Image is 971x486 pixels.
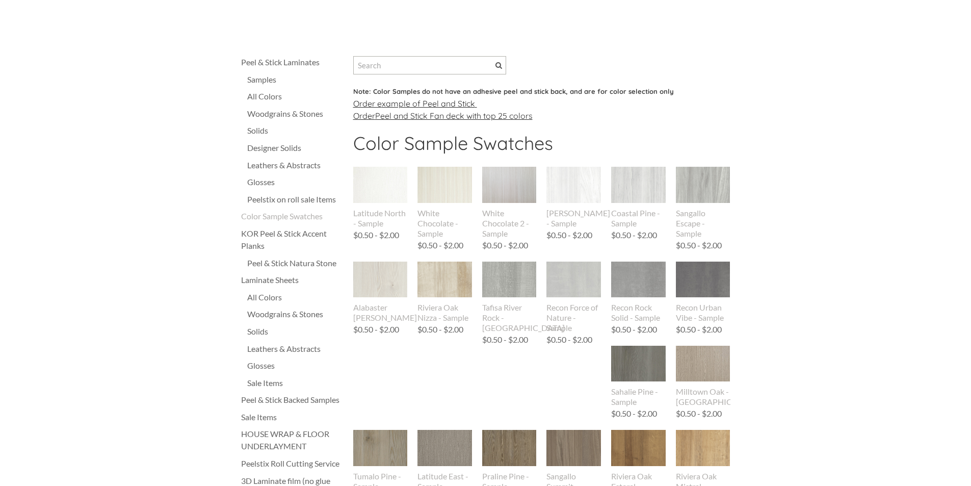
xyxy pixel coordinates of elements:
[247,176,343,188] a: Glosses
[676,346,730,382] img: s832171791223022656_p336_i1_w400.jpeg
[375,111,533,121] font: Peel and Stick Fan deck with top 25 colors
[611,231,657,239] div: $0.50 - $2.00
[247,90,343,103] a: All Colors
[241,274,343,286] a: Laminate Sheets
[417,262,472,298] img: s832171791223022656_p703_i8_w640.jpeg
[482,336,528,344] div: $0.50 - $2.00
[676,387,730,407] div: Milltown Oak - [GEOGRAPHIC_DATA]
[546,336,592,344] div: $0.50 - $2.00
[353,98,477,109] u: Order e
[353,167,408,228] a: Latitude North - Sample
[546,167,601,228] a: [PERSON_NAME] - Sample
[417,325,463,334] div: $0.50 - $2.00
[353,325,399,334] div: $0.50 - $2.00
[382,98,475,109] a: xample of Peel and Stick
[611,262,666,323] a: Recon Rock Solid - Sample
[247,308,343,320] a: Woodgrains & Stones
[482,262,537,333] a: Tafisa River Rock - [GEOGRAPHIC_DATA]
[417,430,472,466] img: s832171791223022656_p434_i1_w400.jpeg
[247,343,343,355] a: Leathers & Abstracts
[676,150,730,220] img: s832171791223022656_p810_i1_w640.jpeg
[417,241,463,249] div: $0.50 - $2.00
[247,193,343,206] div: Peelstix on roll sale Items
[546,262,601,333] a: Recon Force of Nature - Sample
[676,430,730,466] img: s832171791223022656_p702_i7_w640.jpeg
[247,108,343,120] a: Woodgrains & Stones
[482,262,537,298] img: s832171791223022656_p669_i2_w307.jpeg
[247,325,343,338] a: Solids
[611,387,666,407] div: Sahalie Pine - Sample
[241,411,343,423] div: Sale Items
[676,167,730,238] a: Sangallo Escape - Sample
[546,231,592,239] div: $0.50 - $2.00
[353,208,408,228] div: Latitude North - Sample
[417,167,472,238] a: White Chocolate - Sample
[676,325,722,334] div: $0.50 - $2.00
[482,430,537,466] img: s832171791223022656_p338_i1_w400.jpeg
[353,111,533,121] u: Order
[241,56,343,68] a: Peel & Stick Laminates
[676,410,722,418] div: $0.50 - $2.00
[676,302,730,323] div: Recon Urban Vibe - Sample
[247,124,343,137] a: Solids
[546,413,601,483] img: s832171791223022656_p807_i1_w640.jpeg
[353,87,674,95] font: Note: Color Samples do not have an adhesive peel and stick back, and are for color selection only
[353,167,408,203] img: s832171791223022656_p435_i1_w400.jpeg
[247,257,343,269] a: Peel & Stick Natura Stone
[247,291,343,303] a: All Colors
[546,208,601,228] div: [PERSON_NAME] - Sample
[241,457,343,470] a: Peelstix Roll Cutting Service
[611,302,666,323] div: Recon Rock Solid - Sample
[417,302,472,323] div: Riviera Oak Nizza - Sample
[611,167,666,228] a: Coastal Pine - Sample
[611,250,666,309] img: s832171791223022656_p892_i1_w1536.jpeg
[546,302,601,333] div: Recon Force of Nature - Sample
[353,246,408,314] img: s832171791223022656_p843_i1_w738.png
[247,377,343,389] a: Sale Items
[353,231,399,239] div: $0.50 - $2.00
[546,148,601,222] img: s832171791223022656_p840_i1_w690.png
[247,360,343,372] a: Glosses
[676,208,730,239] div: Sangallo Escape - Sample
[417,167,472,203] img: s832171791223022656_p442_i1_w400.jpeg
[611,430,666,466] img: s832171791223022656_p700_i5_w640.jpeg
[676,250,730,309] img: s832171791223022656_p894_i1_w1536.jpeg
[611,208,666,228] div: Coastal Pine - Sample
[247,159,343,171] a: Leathers & Abstracts
[241,428,343,452] div: HOUSE WRAP & FLOOR UNDERLAYMENT
[611,410,657,418] div: $0.50 - $2.00
[241,227,343,252] a: KOR Peel & Stick Accent Planks
[353,262,408,323] a: Alabaster [PERSON_NAME]
[611,150,666,220] img: s832171791223022656_p846_i1_w716.png
[676,241,722,249] div: $0.50 - $2.00
[611,346,666,407] a: Sahalie Pine - Sample
[676,262,730,323] a: Recon Urban Vibe - Sample
[353,132,730,162] h2: Color Sample Swatches
[417,262,472,323] a: Riviera Oak Nizza - Sample
[241,394,343,406] a: Peel & Stick Backed Samples
[546,250,601,310] img: s832171791223022656_p896_i1_w1536.jpeg
[247,73,343,86] a: Samples
[241,210,343,222] a: Color Sample Swatches
[247,142,343,154] a: Designer Solids
[482,208,537,239] div: White Chocolate 2 - Sample
[353,302,408,323] div: Alabaster [PERSON_NAME]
